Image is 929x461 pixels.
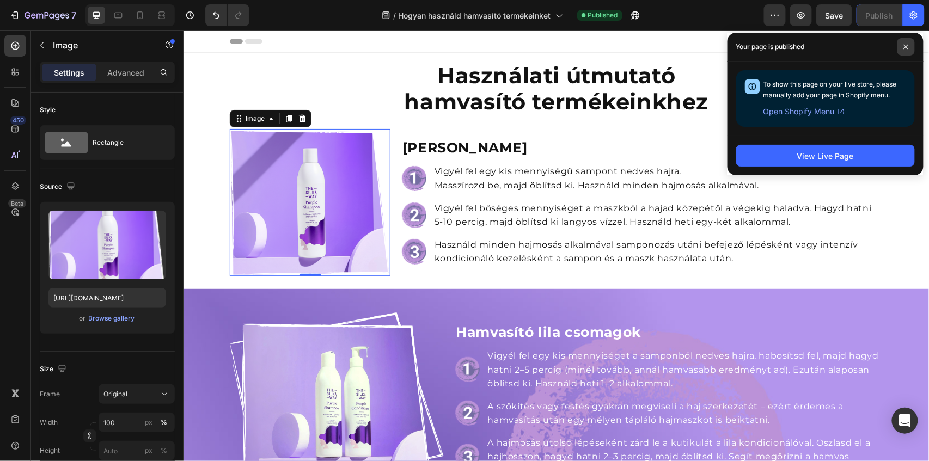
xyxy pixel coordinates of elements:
[826,11,844,20] span: Save
[271,414,296,439] img: gempages_490611713016595313-4e581107-c51f-472a-9f09-e2df763b3d54.png
[40,105,56,115] div: Style
[53,39,145,52] p: Image
[71,9,76,22] p: 7
[736,145,915,167] button: View Live Page
[251,171,699,199] p: Vigyél fel bőséges mennyiséget a maszkból a hajad közepétől a végekig haladva. Hagyd hatni 5-10 p...
[218,136,243,161] img: gempages_490611713016595313-163f0c69-5829-4fc4-9a5e-414aa0b0bf10.png
[251,207,699,235] p: Használd minden hajmosás alkalmával samponozás utáni befejező lépésként vagy intenzív kondicionál...
[88,313,136,324] button: Browse gallery
[145,417,152,427] div: px
[48,211,166,279] img: preview-image
[272,293,457,310] strong: Hamvasító lila csomagok
[736,41,805,52] p: Your page is published
[60,83,83,93] div: Image
[103,389,127,399] span: Original
[304,318,699,360] p: Vigyél fel egy kis mennyiséget a samponból nedves hajra, habosítsd fel, majd hagyd hatni 2–5 perc...
[271,327,296,352] img: gempages_490611713016595313-163f0c69-5829-4fc4-9a5e-414aa0b0bf10.png
[866,10,893,21] div: Publish
[107,67,144,78] p: Advanced
[763,80,897,99] span: To show this page on your live store, please manually add your page in Shopify menu.
[142,416,155,429] button: %
[892,408,918,434] div: Open Intercom Messenger
[763,105,835,118] span: Open Shopify Menu
[205,4,249,26] div: Undo/Redo
[40,417,58,427] label: Width
[219,109,344,125] strong: [PERSON_NAME]
[218,172,243,198] img: gempages_490611713016595313-93a4edb4-27e5-465f-8ae0-55fcab52ca19.png
[89,314,135,323] div: Browse gallery
[142,444,155,457] button: %
[251,134,699,148] p: Vigyél fel egy kis mennyiségű sampont nedves hajra.
[157,444,170,457] button: px
[54,67,84,78] p: Settings
[857,4,902,26] button: Publish
[304,369,699,397] p: A szőkítés vagy festés gyakran megviseli a haj szerkezetét – ezért érdemes a hamvasítás után egy ...
[221,32,525,84] strong: Használati útmutató hamvasító termékeinkhez
[99,441,175,460] input: px%
[399,10,551,21] span: Hogyan használd hamvasító termékeinket
[10,116,26,125] div: 450
[271,370,296,395] img: gempages_490611713016595313-93a4edb4-27e5-465f-8ae0-55fcab52ca19.png
[99,413,175,432] input: px%
[8,199,26,208] div: Beta
[40,362,69,377] div: Size
[48,288,166,308] input: https://example.com/image.jpg
[816,4,852,26] button: Save
[145,446,152,456] div: px
[99,384,175,404] button: Original
[797,150,854,162] div: View Live Page
[157,416,170,429] button: px
[251,148,699,162] p: Masszírozd be, majd öblítsd ki. Használd minden hajmosás alkalmával.
[40,389,60,399] label: Frame
[394,10,396,21] span: /
[588,10,618,20] span: Published
[93,130,159,155] div: Rectangle
[161,446,167,456] div: %
[80,312,86,325] span: or
[40,180,77,194] div: Source
[40,446,60,456] label: Height
[304,405,699,447] p: A hajmosás utolsó lépéseként zárd le a kutikulát a lila kondicionálóval. Oszlasd el a hajhosszon,...
[161,417,167,427] div: %
[4,4,81,26] button: 7
[46,99,207,245] img: gempages_490611713016595313-e8841819-8236-4aa5-9959-36df1c1b17d5.png
[218,208,243,234] img: gempages_490611713016595313-4e581107-c51f-472a-9f09-e2df763b3d54.png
